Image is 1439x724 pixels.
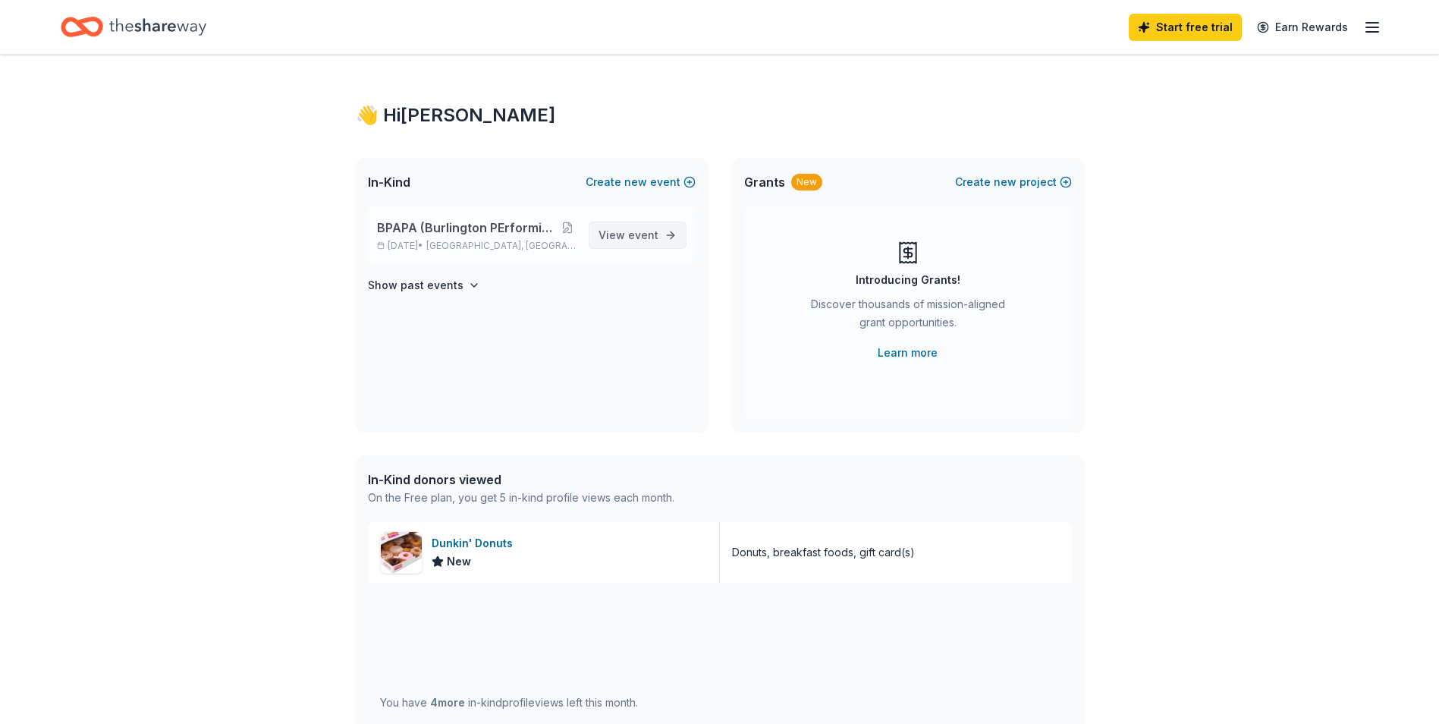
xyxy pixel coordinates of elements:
[377,219,560,237] span: BPAPA (Burlington PErforming Arts Parent Association)
[599,226,658,244] span: View
[955,173,1072,191] button: Createnewproject
[589,222,687,249] a: View event
[368,276,463,294] h4: Show past events
[368,173,410,191] span: In-Kind
[368,276,480,294] button: Show past events
[628,228,658,241] span: event
[368,471,674,489] div: In-Kind donors viewed
[432,534,519,552] div: Dunkin' Donuts
[878,344,938,362] a: Learn more
[1248,14,1357,41] a: Earn Rewards
[61,9,206,45] a: Home
[994,173,1016,191] span: new
[380,694,638,712] div: You have in-kind profile views left this month.
[430,696,465,709] span: 4 more
[426,240,576,252] span: [GEOGRAPHIC_DATA], [GEOGRAPHIC_DATA]
[856,271,960,289] div: Introducing Grants!
[377,240,577,252] p: [DATE] •
[791,174,822,190] div: New
[381,532,422,573] img: Image for Dunkin' Donuts
[1129,14,1242,41] a: Start free trial
[624,173,647,191] span: new
[732,543,915,562] div: Donuts, breakfast foods, gift card(s)
[447,552,471,571] span: New
[586,173,696,191] button: Createnewevent
[805,295,1011,338] div: Discover thousands of mission-aligned grant opportunities.
[744,173,785,191] span: Grants
[356,103,1084,127] div: 👋 Hi [PERSON_NAME]
[368,489,674,507] div: On the Free plan, you get 5 in-kind profile views each month.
